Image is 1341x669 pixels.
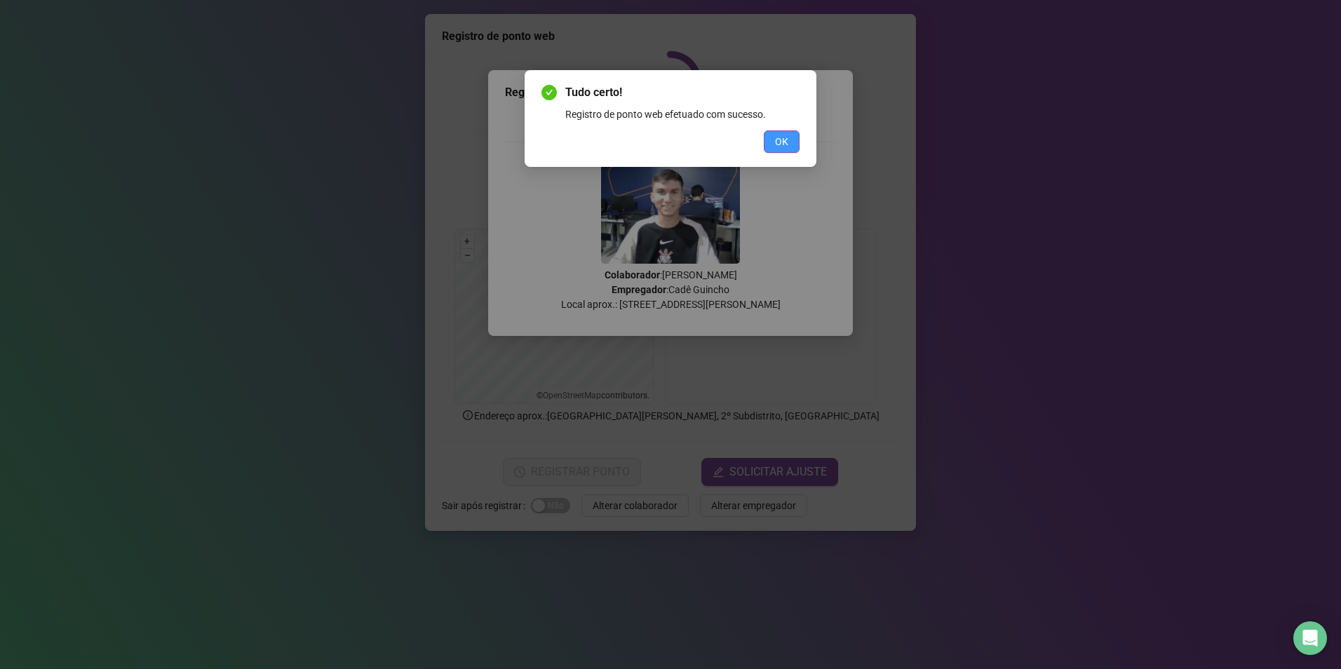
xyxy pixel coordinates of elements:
span: Tudo certo! [565,84,800,101]
span: OK [775,134,788,149]
div: Registro de ponto web efetuado com sucesso. [565,107,800,122]
button: OK [764,130,800,153]
span: check-circle [541,85,557,100]
div: Open Intercom Messenger [1293,621,1327,655]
